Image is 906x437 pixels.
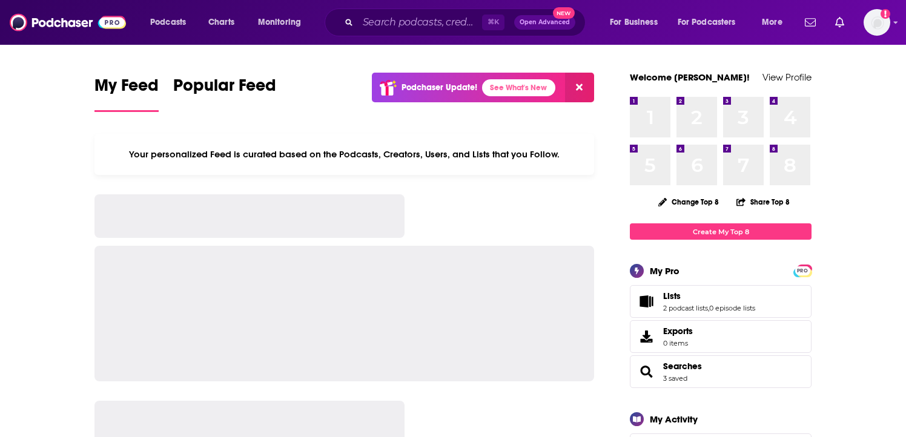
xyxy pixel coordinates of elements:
[634,293,658,310] a: Lists
[150,14,186,31] span: Podcasts
[200,13,242,32] a: Charts
[830,12,849,33] a: Show notifications dropdown
[402,82,477,93] p: Podchaser Update!
[709,304,755,312] a: 0 episode lists
[634,363,658,380] a: Searches
[336,8,597,36] div: Search podcasts, credits, & more...
[864,9,890,36] button: Show profile menu
[514,15,575,30] button: Open AdvancedNew
[663,291,681,301] span: Lists
[173,75,276,112] a: Popular Feed
[258,14,301,31] span: Monitoring
[663,304,708,312] a: 2 podcast lists
[708,304,709,312] span: ,
[553,7,575,19] span: New
[173,75,276,103] span: Popular Feed
[864,9,890,36] img: User Profile
[762,14,782,31] span: More
[610,14,658,31] span: For Business
[864,9,890,36] span: Logged in as NatashaShah
[94,75,159,103] span: My Feed
[795,266,810,275] a: PRO
[736,190,790,214] button: Share Top 8
[630,320,812,353] a: Exports
[10,11,126,34] img: Podchaser - Follow, Share and Rate Podcasts
[94,75,159,112] a: My Feed
[520,19,570,25] span: Open Advanced
[663,361,702,372] a: Searches
[663,374,687,383] a: 3 saved
[762,71,812,83] a: View Profile
[482,79,555,96] a: See What's New
[358,13,482,32] input: Search podcasts, credits, & more...
[630,223,812,240] a: Create My Top 8
[651,194,726,209] button: Change Top 8
[663,291,755,301] a: Lists
[650,265,679,277] div: My Pro
[800,12,821,33] a: Show notifications dropdown
[753,13,798,32] button: open menu
[208,14,234,31] span: Charts
[482,15,504,30] span: ⌘ K
[678,14,736,31] span: For Podcasters
[881,9,890,19] svg: Add a profile image
[630,285,812,318] span: Lists
[250,13,317,32] button: open menu
[630,71,750,83] a: Welcome [PERSON_NAME]!
[670,13,753,32] button: open menu
[663,326,693,337] span: Exports
[663,339,693,347] span: 0 items
[601,13,673,32] button: open menu
[650,413,698,425] div: My Activity
[795,266,810,275] span: PRO
[142,13,202,32] button: open menu
[634,328,658,345] span: Exports
[94,134,594,175] div: Your personalized Feed is curated based on the Podcasts, Creators, Users, and Lists that you Follow.
[630,355,812,388] span: Searches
